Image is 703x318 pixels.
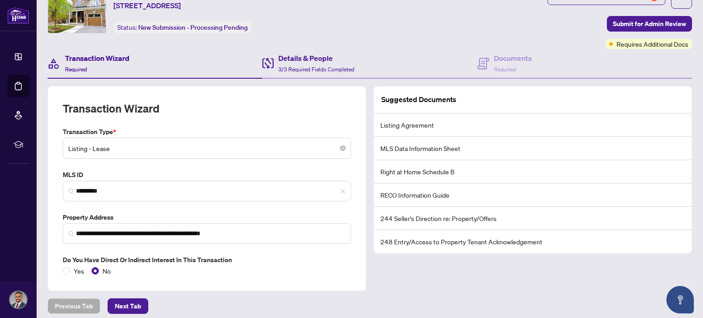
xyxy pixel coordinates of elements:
span: No [99,266,114,276]
span: New Submission - Processing Pending [138,23,248,32]
span: 3/3 Required Fields Completed [278,66,354,73]
span: Yes [70,266,88,276]
button: Submit for Admin Review [607,16,692,32]
span: Submit for Admin Review [613,16,686,31]
button: Next Tab [108,298,148,314]
span: Required [65,66,87,73]
h2: Transaction Wizard [63,101,159,116]
span: close [340,189,346,194]
img: search_icon [69,231,74,237]
li: Listing Agreement [374,113,692,137]
h4: Transaction Wizard [65,53,130,64]
div: Status: [114,21,251,33]
h4: Details & People [278,53,354,64]
button: Previous Tab [48,298,100,314]
h4: Documents [494,53,532,64]
label: Transaction Type [63,127,351,137]
li: Right at Home Schedule B [374,160,692,183]
li: 248 Entry/Access to Property Tenant Acknowledgement [374,230,692,253]
img: logo [7,7,29,24]
span: close-circle [340,146,346,151]
span: Next Tab [115,299,141,313]
img: Profile Icon [10,291,27,308]
button: Open asap [666,286,694,313]
label: Property Address [63,212,351,222]
article: Suggested Documents [381,94,456,105]
li: 244 Seller’s Direction re: Property/Offers [374,207,692,230]
img: search_icon [69,189,74,194]
label: Do you have direct or indirect interest in this transaction [63,255,351,265]
span: Required [494,66,516,73]
label: MLS ID [63,170,351,180]
span: Requires Additional Docs [616,39,688,49]
li: MLS Data Information Sheet [374,137,692,160]
li: RECO Information Guide [374,183,692,207]
span: Listing - Lease [68,140,346,157]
